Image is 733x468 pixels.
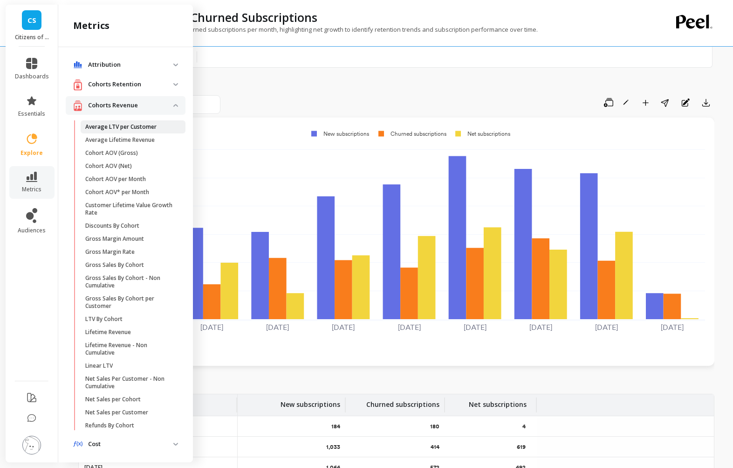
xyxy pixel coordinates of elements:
img: down caret icon [173,83,178,86]
a: Net Sales per Cohort [81,393,185,406]
a: Refunds by Cohort [81,419,185,432]
p: New subscriptions [281,394,340,409]
a: Cohort AOV per Month [81,173,185,186]
a: Gross Sales by Cohort [81,258,185,272]
a: Average LTV per Customer [81,120,185,133]
p: Lifetime Revenue [85,328,131,336]
p: Average Lifetime Revenue [85,136,155,144]
p: Gross Sales By Cohort - Non Cumulative [85,274,174,289]
p: Gross Sales By Cohort [85,261,144,269]
p: Gross Margin Amount [85,235,144,243]
a: Gross Margin Rate [81,245,185,258]
p: Cohorts Retention [88,80,173,89]
a: Lifetime Revenue [81,326,185,339]
p: LTV By Cohort [85,315,123,323]
p: Gross Margin Rate [85,248,135,256]
img: navigation item icon [73,441,82,447]
a: Gross Sales by Cohort - Non Cumulative [81,272,185,292]
a: Cohort AOV* per Month [81,186,185,199]
p: 1,033 [326,443,340,451]
p: 414 [431,443,439,451]
a: LTV by Cohort [81,313,185,326]
p: Customers [88,458,173,468]
a: Discounts by Cohort [81,219,185,232]
a: Gross Sales by Cohort per Customer [81,292,185,313]
p: Cohort AOV* per Month [85,189,149,196]
p: Cohorts Revenue [88,101,173,110]
a: Average Lifetime Revenue [81,133,185,147]
p: Churned subscriptions [366,394,439,409]
p: 619 [517,443,527,451]
a: Gross Margin Amount [81,232,185,245]
p: Tracks the number of new and churned subscriptions per month, highlighting net growth to identify... [78,25,538,34]
p: 4 [522,423,527,430]
img: profile picture [22,436,41,454]
span: dashboards [15,73,49,80]
p: 180 [430,423,439,430]
img: navigation item icon [73,61,82,69]
a: Cohort AOV (Gross) [81,147,185,160]
a: Net Sales per Customer [81,406,185,419]
p: Lifetime Revenue - Non Cumulative [85,342,174,356]
a: Cohort AOV (Net) [81,160,185,173]
span: explore [21,149,43,157]
p: Cohort AOV per Month [85,175,146,183]
p: Net Sales Per Customer - Non Cumulative [85,375,174,390]
p: Monthly New vs. Churned Subscriptions [94,9,317,25]
img: navigation item icon [73,79,82,91]
p: Attribution [88,60,173,70]
span: essentials [18,110,45,118]
p: Gross Sales By Cohort per Customer [85,295,174,310]
p: Cohort AOV (Net) [85,162,132,170]
span: CS [27,15,36,26]
p: Net Sales per Customer [85,409,148,416]
p: Customer Lifetime Value Growth Rate [85,202,174,217]
p: Citizens of Soil [15,34,49,41]
a: Net Sales Per Customer - Non Cumulative [81,372,185,393]
p: Cohort AOV (Gross) [85,149,138,157]
p: Average LTV per Customer [85,123,157,131]
img: down caret icon [173,104,178,107]
a: Linear LTV [81,359,185,372]
p: Linear LTV [85,362,113,370]
a: Customer Lifetime Value Growth Rate [81,199,185,219]
p: Discounts By Cohort [85,222,139,230]
p: Refunds By Cohort [85,422,134,429]
p: 184 [331,423,340,430]
span: audiences [18,227,46,234]
a: Lifetime Revenue - Non Cumulative [81,339,185,359]
p: Net Sales per Cohort [85,396,141,403]
h2: metrics [73,19,110,32]
img: down caret icon [173,443,178,446]
p: Net subscriptions [469,394,527,409]
span: metrics [22,186,41,193]
img: navigation item icon [73,100,82,112]
p: Cost [88,440,173,449]
img: down caret icon [173,63,178,66]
